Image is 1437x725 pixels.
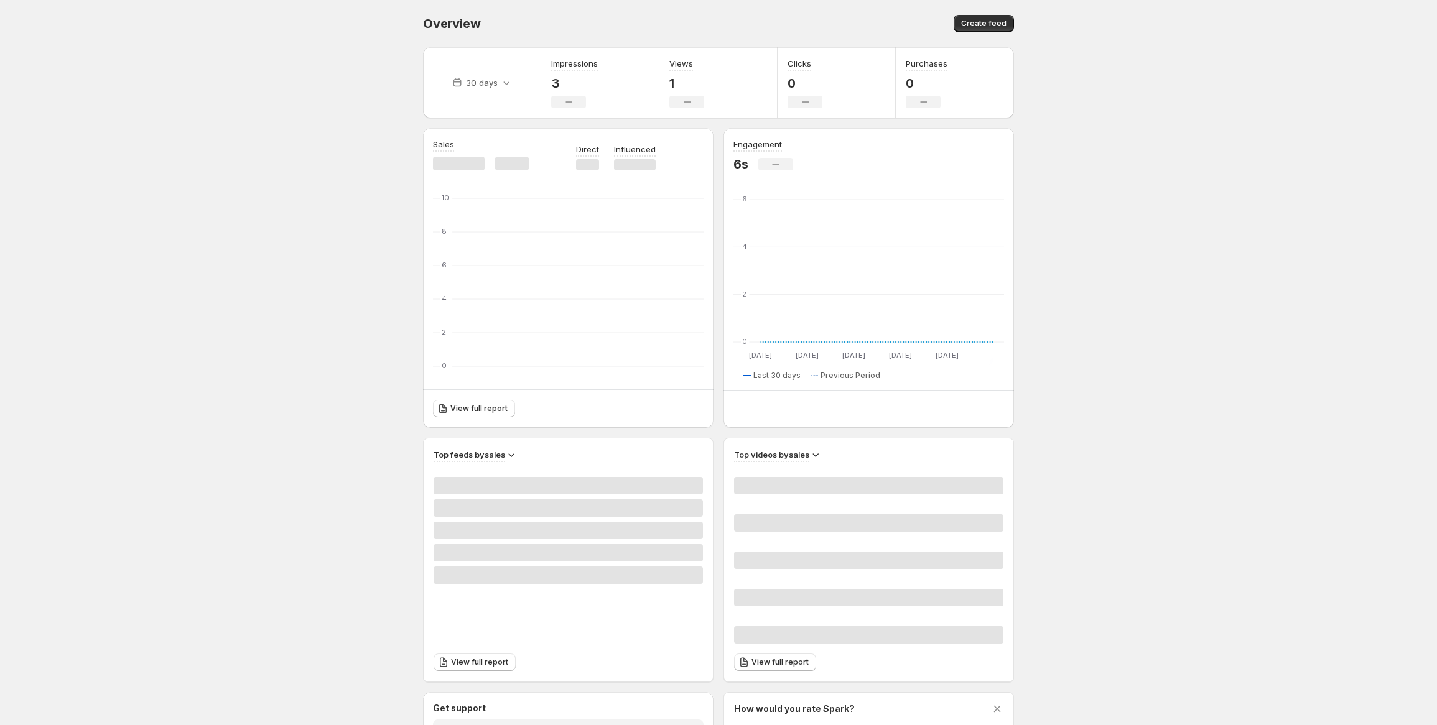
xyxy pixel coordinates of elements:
p: 0 [788,76,822,91]
text: 10 [442,193,449,202]
span: View full report [450,404,508,413]
text: 0 [442,361,447,370]
span: View full report [751,657,809,667]
text: 4 [442,294,447,303]
text: [DATE] [842,351,865,359]
p: 1 [669,76,704,91]
text: [DATE] [749,351,772,359]
p: 3 [551,76,598,91]
text: 0 [742,337,747,346]
h3: Clicks [788,57,811,70]
a: View full report [433,400,515,417]
span: Overview [423,16,480,31]
h3: Impressions [551,57,598,70]
text: 2 [442,328,446,336]
text: [DATE] [889,351,912,359]
text: 6 [442,261,447,269]
a: View full report [434,653,516,671]
span: Previous Period [821,371,880,381]
a: View full report [734,653,816,671]
h3: Top feeds by sales [434,448,505,461]
text: [DATE] [936,351,959,359]
h3: Purchases [906,57,947,70]
p: Influenced [614,143,656,155]
text: 6 [742,195,747,203]
p: 30 days [466,76,498,89]
h3: Top videos by sales [734,448,809,461]
h3: Engagement [733,138,782,150]
span: Last 30 days [753,371,801,381]
p: 6s [733,157,748,172]
p: 0 [906,76,947,91]
h3: Views [669,57,693,70]
h3: How would you rate Spark? [734,703,855,715]
text: 2 [742,290,746,298]
text: 4 [742,242,747,251]
span: View full report [451,657,508,667]
button: Create feed [954,15,1014,32]
h3: Get support [433,702,486,714]
text: [DATE] [796,351,819,359]
text: 8 [442,227,447,236]
span: Create feed [961,19,1007,29]
p: Direct [576,143,599,155]
h3: Sales [433,138,454,150]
